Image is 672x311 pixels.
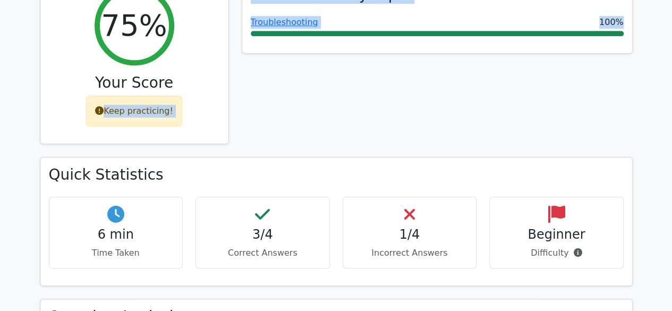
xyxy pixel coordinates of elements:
p: Time Taken [58,247,174,259]
a: Troubleshooting [251,17,318,27]
h4: 3/4 [205,227,321,242]
div: Keep practicing! [86,96,182,127]
h4: 1/4 [352,227,468,242]
p: Correct Answers [205,247,321,259]
h3: Quick Statistics [49,166,624,184]
h2: 75% [101,7,167,43]
p: Incorrect Answers [352,247,468,259]
h4: Beginner [498,227,615,242]
span: 100% [599,16,624,29]
h3: Your Score [49,74,220,92]
h4: 6 min [58,227,174,242]
p: Difficulty [498,247,615,259]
